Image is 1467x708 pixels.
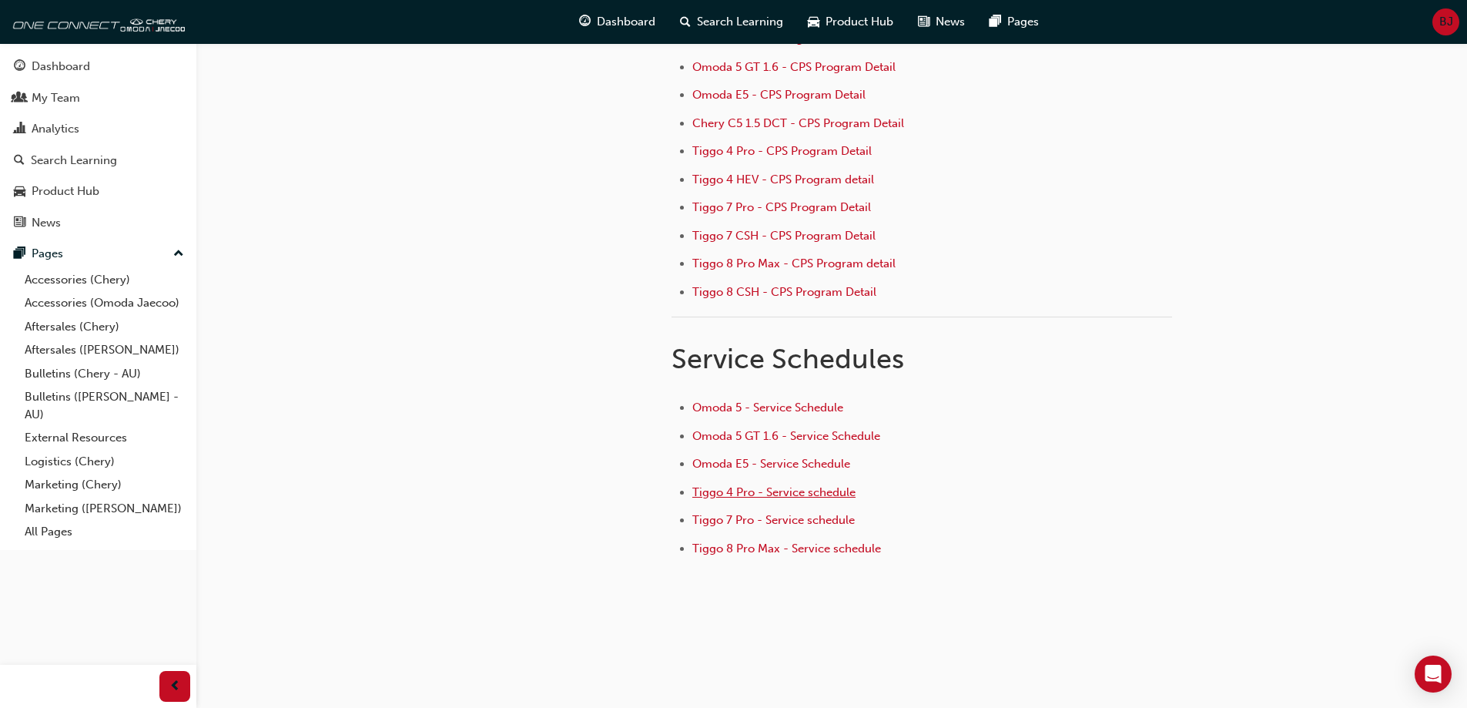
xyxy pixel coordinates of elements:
span: search-icon [14,154,25,168]
a: Aftersales (Chery) [18,315,190,339]
a: Omoda 5 GT 1.6 - Service Schedule [692,429,880,443]
a: Product Hub [6,177,190,206]
a: Logistics (Chery) [18,450,190,474]
a: guage-iconDashboard [567,6,668,38]
span: Search Learning [697,13,783,31]
a: Omoda 5 - Service Schedule [692,401,843,414]
span: News [936,13,965,31]
span: people-icon [14,92,25,106]
span: up-icon [173,244,184,264]
span: car-icon [808,12,819,32]
a: news-iconNews [906,6,977,38]
div: Analytics [32,120,79,138]
a: All Pages [18,520,190,544]
span: guage-icon [14,60,25,74]
a: My Team [6,84,190,112]
img: oneconnect [8,6,185,37]
span: search-icon [680,12,691,32]
a: car-iconProduct Hub [795,6,906,38]
a: Search Learning [6,146,190,175]
span: Dashboard [597,13,655,31]
a: Accessories (Chery) [18,268,190,292]
a: Dashboard [6,52,190,81]
a: Tiggo 4 Pro - Service schedule [692,485,856,499]
span: chart-icon [14,122,25,136]
a: Tiggo 7 CSH - CPS Program Detail [692,229,876,243]
span: car-icon [14,185,25,199]
div: Open Intercom Messenger [1415,656,1452,693]
button: BJ [1432,8,1459,35]
span: prev-icon [169,677,181,696]
a: Tiggo 4 Pro - CPS Program Detail [692,144,872,158]
a: Marketing (Chery) [18,473,190,497]
button: DashboardMy TeamAnalyticsSearch LearningProduct HubNews [6,49,190,240]
a: search-iconSearch Learning [668,6,795,38]
div: My Team [32,89,80,107]
a: Chery C5 1.5 DCT - CPS Program Detail [692,116,904,130]
div: Pages [32,245,63,263]
a: Tiggo 4 HEV - CPS Program detail [692,173,874,186]
div: Product Hub [32,183,99,200]
div: Search Learning [31,152,117,169]
a: Tiggo 7 Pro - CPS Program Detail [692,200,871,214]
span: news-icon [14,216,25,230]
span: guage-icon [579,12,591,32]
a: Tiggo 8 Pro Max - CPS Program detail [692,257,896,270]
a: External Resources [18,426,190,450]
a: News [6,209,190,237]
a: Omoda E5 - Service Schedule [692,457,850,471]
a: Tiggo 8 Pro Max - Service schedule [692,542,881,555]
a: Bulletins ([PERSON_NAME] - AU) [18,385,190,426]
a: Marketing ([PERSON_NAME]) [18,497,190,521]
a: Omoda 5 GT 1.6 - CPS Program Detail [692,60,896,74]
a: Accessories (Omoda Jaecoo) [18,291,190,315]
div: News [32,214,61,232]
span: Product Hub [826,13,893,31]
a: Omoda E5 - CPS Program Detail [692,88,866,102]
a: Bulletins (Chery - AU) [18,362,190,386]
button: Pages [6,240,190,268]
a: Analytics [6,115,190,143]
a: pages-iconPages [977,6,1051,38]
span: pages-icon [990,12,1001,32]
span: pages-icon [14,247,25,261]
a: Tiggo 7 Pro - Service schedule [692,513,855,527]
a: Aftersales ([PERSON_NAME]) [18,338,190,362]
span: Service Schedules [672,342,904,375]
div: Dashboard [32,58,90,75]
a: Tiggo 8 CSH - CPS Program Detail [692,285,876,299]
span: Pages [1007,13,1039,31]
span: BJ [1439,13,1453,31]
span: news-icon [918,12,929,32]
